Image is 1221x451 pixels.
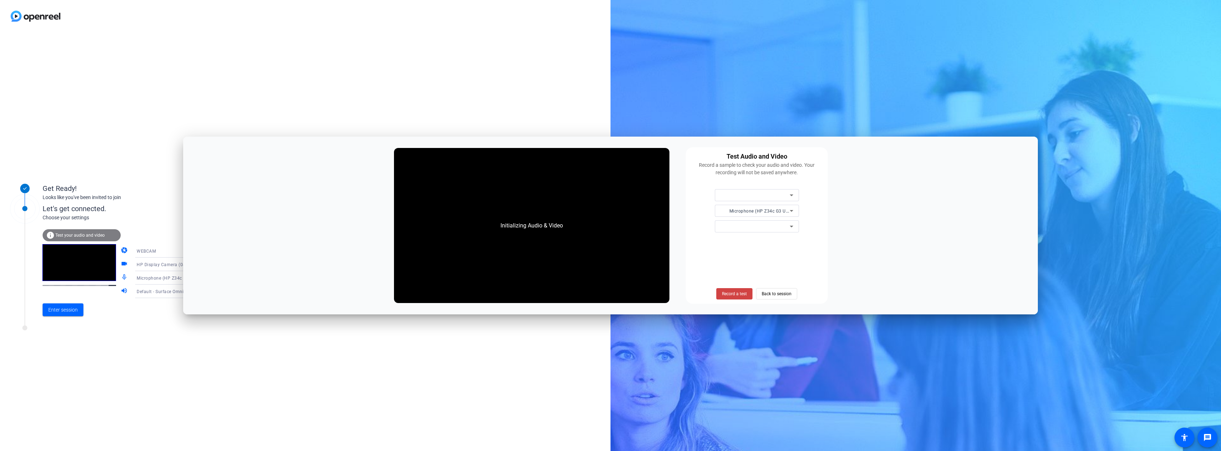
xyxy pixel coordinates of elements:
[43,214,199,221] div: Choose your settings
[1180,433,1189,442] mat-icon: accessibility
[48,306,78,314] span: Enter session
[137,275,214,281] span: Microphone (HP Z34c G3 USB Audio)
[121,287,129,296] mat-icon: volume_up
[493,214,570,237] div: Initializing Audio & Video
[729,208,806,214] span: Microphone (HP Z34c G3 USB Audio)
[121,260,129,269] mat-icon: videocam
[43,194,185,201] div: Looks like you've been invited to join
[46,231,55,240] mat-icon: info
[43,203,199,214] div: Let's get connected.
[121,247,129,255] mat-icon: camera
[121,274,129,282] mat-icon: mic_none
[43,183,185,194] div: Get Ready!
[762,287,792,301] span: Back to session
[727,152,787,161] div: Test Audio and Video
[137,249,156,254] span: WEBCAM
[756,288,797,299] button: Back to session
[1203,433,1212,442] mat-icon: message
[55,233,105,238] span: Test your audio and video
[137,288,281,294] span: Default - Surface Omnisonic Speakers (Surface High Definition Audio)
[716,288,752,299] button: Record a test
[722,291,747,297] span: Record a test
[137,262,204,267] span: HP Display Camera (0408:5458)
[690,161,823,176] div: Record a sample to check your audio and video. Your recording will not be saved anywhere.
